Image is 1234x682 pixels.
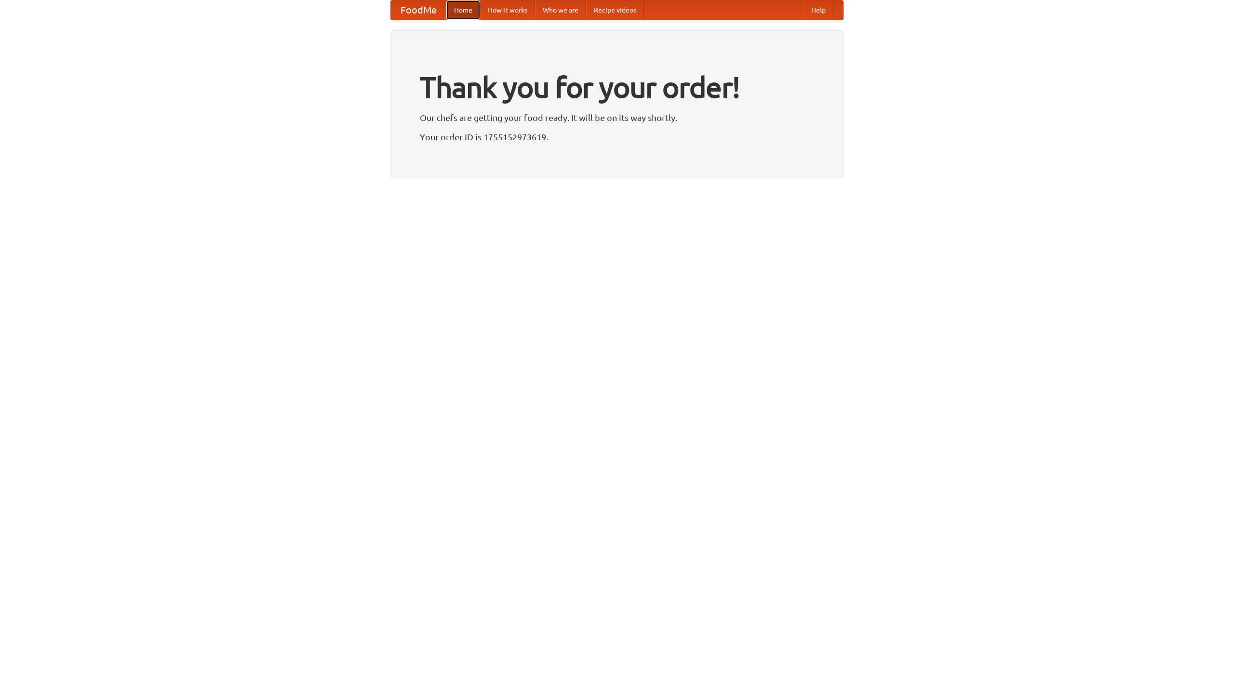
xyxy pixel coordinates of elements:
[391,0,446,20] a: FoodMe
[420,130,814,144] p: Your order ID is 1755152973619.
[535,0,586,20] a: Who we are
[420,110,814,125] p: Our chefs are getting your food ready. It will be on its way shortly.
[420,64,814,110] h1: Thank you for your order!
[586,0,644,20] a: Recipe videos
[480,0,535,20] a: How it works
[804,0,833,20] a: Help
[446,0,480,20] a: Home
